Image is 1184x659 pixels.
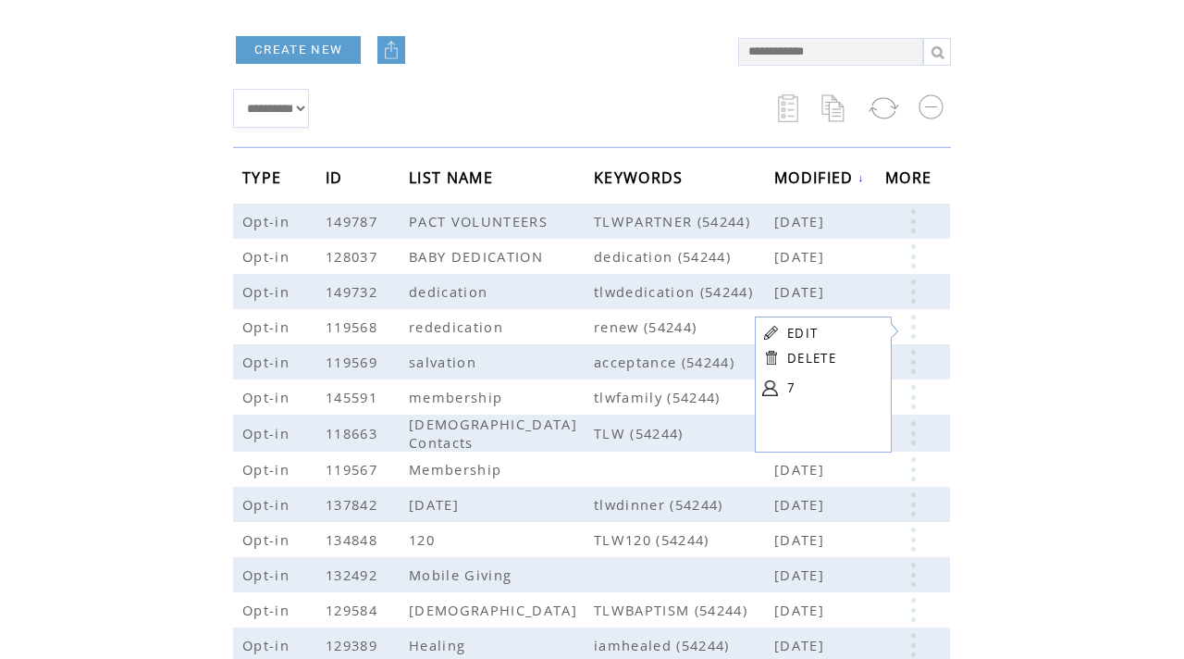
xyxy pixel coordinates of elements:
[594,353,774,371] span: acceptance (54244)
[409,388,507,406] span: membership
[326,317,382,336] span: 119568
[409,163,498,197] span: LIST NAME
[409,282,492,301] span: dedication
[242,353,294,371] span: Opt-in
[326,530,382,549] span: 134848
[594,247,774,266] span: dedication (54244)
[242,282,294,301] span: Opt-in
[409,601,582,619] span: [DEMOGRAPHIC_DATA]
[326,460,382,479] span: 119567
[774,636,829,654] span: [DATE]
[326,495,382,514] span: 137842
[242,530,294,549] span: Opt-in
[326,282,382,301] span: 149732
[326,353,382,371] span: 119569
[242,460,294,479] span: Opt-in
[242,163,286,197] span: TYPE
[242,247,294,266] span: Opt-in
[594,212,774,230] span: TLWPARTNER (54244)
[594,636,774,654] span: iamhealed (54244)
[409,247,548,266] span: BABY DEDICATION
[594,601,774,619] span: TLWBAPTISM (54244)
[594,282,774,301] span: tlwdedication (54244)
[409,171,498,182] a: LIST NAME
[326,424,382,442] span: 118663
[242,566,294,584] span: Opt-in
[774,530,829,549] span: [DATE]
[242,424,294,442] span: Opt-in
[774,172,865,183] a: MODIFIED↓
[774,212,829,230] span: [DATE]
[774,566,829,584] span: [DATE]
[787,374,880,402] a: 7
[242,636,294,654] span: Opt-in
[326,566,382,584] span: 132492
[326,212,382,230] span: 149787
[409,566,516,584] span: Mobile Giving
[594,163,688,197] span: KEYWORDS
[885,163,936,197] span: MORE
[242,212,294,230] span: Opt-in
[774,495,829,514] span: [DATE]
[409,636,470,654] span: Healing
[409,353,481,371] span: salvation
[787,350,836,367] a: DELETE
[242,601,294,619] span: Opt-in
[326,163,348,197] span: ID
[242,388,294,406] span: Opt-in
[594,495,774,514] span: tlwdinner (54244)
[774,163,858,197] span: MODIFIED
[594,530,774,549] span: TLW120 (54244)
[594,424,774,442] span: TLW (54244)
[326,171,348,182] a: ID
[326,247,382,266] span: 128037
[594,388,774,406] span: tlwfamily (54244)
[326,636,382,654] span: 129389
[382,41,401,59] img: upload.png
[409,317,508,336] span: rededication
[236,36,361,64] a: CREATE NEW
[594,317,774,336] span: renew (54244)
[774,601,829,619] span: [DATE]
[326,388,382,406] span: 145591
[594,171,688,182] a: KEYWORDS
[774,282,829,301] span: [DATE]
[409,460,506,479] span: Membership
[787,325,818,342] a: EDIT
[242,495,294,514] span: Opt-in
[409,212,552,230] span: PACT VOLUNTEERS
[774,247,829,266] span: [DATE]
[409,415,577,452] span: [DEMOGRAPHIC_DATA] Contacts
[409,495,463,514] span: [DATE]
[409,530,439,549] span: 120
[242,171,286,182] a: TYPE
[326,601,382,619] span: 129584
[242,317,294,336] span: Opt-in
